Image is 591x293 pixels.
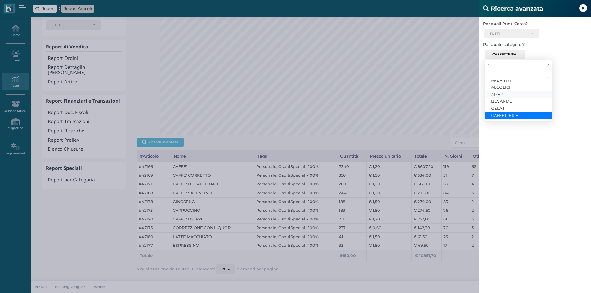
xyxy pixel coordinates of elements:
[491,85,510,90] span: ALCOLICI
[484,29,539,39] button: TUTTI
[491,99,512,104] span: BEVANDE
[492,52,516,56] div: CAFFETTERIA
[488,64,549,78] input: Search
[18,5,41,10] span: Assistenza
[491,78,511,82] span: APERITIVI
[485,50,525,60] button: CAFFETTERIA
[491,113,518,118] span: CAFFETTERIA
[491,4,543,13] b: Ricerca avanzata
[479,21,591,27] label: Per quali Punti Cassa?
[491,106,506,111] span: GELATI
[491,91,504,96] span: AMARI
[479,42,591,47] label: Per quale categoria?
[490,32,529,36] div: TUTTI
